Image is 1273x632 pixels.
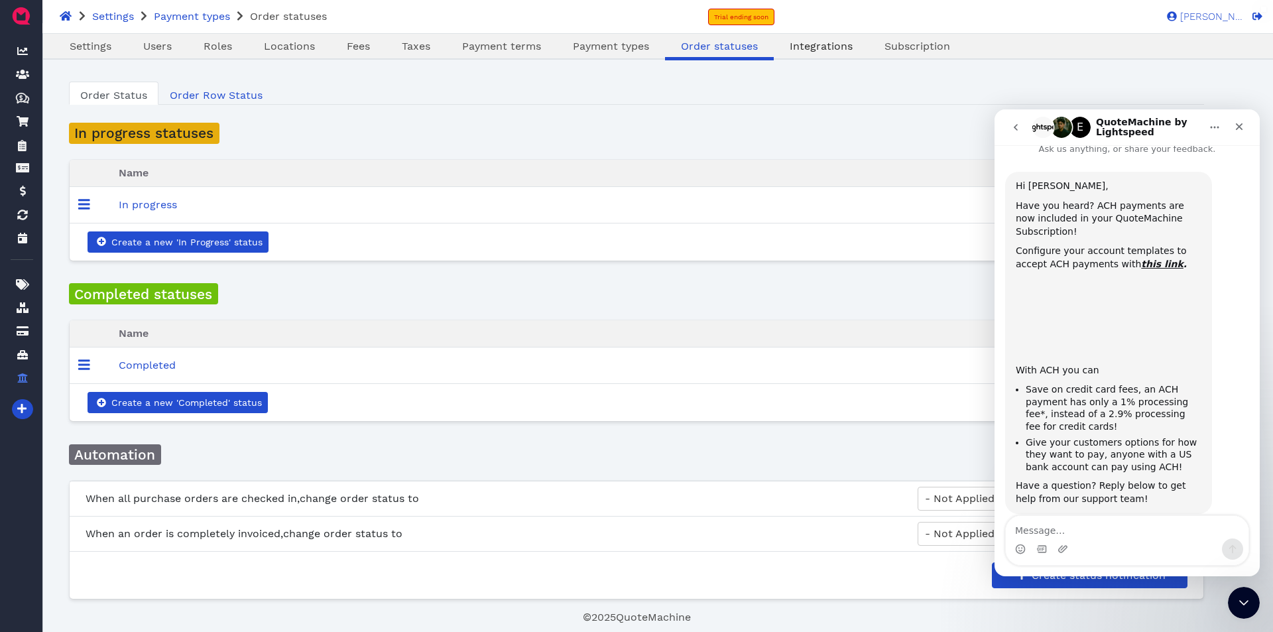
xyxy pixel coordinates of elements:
span: Create a new 'Completed' status [109,397,262,408]
span: Payment types [573,40,649,52]
span: Order statuses [681,40,758,52]
span: Automation [74,446,155,463]
span: Fees [347,40,370,52]
span: - Not Applied - [925,492,1003,505]
a: Subscription [869,38,966,54]
a: Payment types [154,10,230,23]
a: Payment terms [446,38,557,54]
span: change order status to [283,527,402,540]
a: Settings [92,10,134,23]
span: Subscription [884,40,950,52]
button: Emoji picker [21,434,31,445]
span: When an order is completely invoiced, [86,526,402,542]
span: Locations [264,40,315,52]
span: Completed statuses [74,286,212,302]
a: Payment types [557,38,665,54]
a: Order Status [69,82,158,105]
img: QuoteM_icon_flat.png [11,5,32,27]
button: Create status notification [992,562,1187,588]
a: Taxes [386,38,446,54]
span: Users [143,40,172,52]
iframe: loom [21,168,207,248]
span: [PERSON_NAME] [1177,12,1243,22]
span: Integrations [790,40,853,52]
li: Give your customers options for how they want to pay, anyone with a US bank account can pay using... [31,327,207,364]
div: Have a question? Reply below to get help from our support team! [21,370,207,396]
span: Create a new 'In Progress' status [109,237,263,247]
iframe: Intercom live chat [1228,587,1260,619]
a: Create a new 'Completed' status [88,392,268,413]
button: Upload attachment [63,434,74,445]
a: In progress [119,198,177,211]
li: Save on credit card fees, an ACH payment has only a 1% processing fee*, instead of a 2.9% process... [31,274,207,323]
a: Users [127,38,188,54]
div: With ACH you can [21,255,207,268]
span: - Not Applied - [925,527,1003,540]
a: Locations [248,38,331,54]
button: Gif picker [42,434,52,445]
a: Roles [188,38,248,54]
button: Send a message… [227,429,249,450]
iframe: Intercom live chat [995,109,1260,576]
span: Name [119,166,149,179]
a: Create a new 'In Progress' status [88,231,269,253]
tspan: $ [19,94,23,101]
span: Order statuses [250,10,327,23]
span: Taxes [402,40,430,52]
a: Trial ending soon [708,9,774,25]
span: Trial ending soon [714,13,768,21]
span: change order status to [300,492,419,505]
a: [PERSON_NAME] [1160,10,1243,22]
a: Completed [119,359,176,371]
span: Roles [204,40,232,52]
a: Order Row Status [158,82,274,105]
span: Name [119,327,149,340]
span: Payment terms [462,40,541,52]
textarea: Message… [11,407,254,429]
span: When all purchase orders are checked in, [86,491,419,507]
a: Integrations [774,38,869,54]
span: In progress statuses [74,125,213,141]
a: Order statuses [665,38,774,54]
a: Settings [54,38,127,54]
a: Fees [331,38,386,54]
span: Settings [70,40,111,52]
footer: © 2025 QuoteMachine [69,609,1204,625]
